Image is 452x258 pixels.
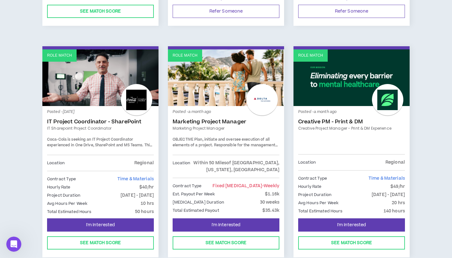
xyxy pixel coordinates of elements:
[173,137,193,142] span: OBJECTIVE
[117,176,154,182] span: Time & Materials
[173,53,197,59] p: Role Match
[298,208,343,215] p: Total Estimated Hours
[47,109,154,115] p: Posted - [DATE]
[173,218,279,232] button: I'm Interested
[173,126,279,131] a: Marketing Project Manager
[298,175,327,182] p: Contract Type
[293,49,410,106] a: Role Match
[298,218,405,232] button: I'm Interested
[298,199,338,206] p: Avg Hours Per Week
[190,160,279,173] p: Within 50 Miles of [GEOGRAPHIC_DATA], [US_STATE], [GEOGRAPHIC_DATA]
[260,199,279,206] p: 30 weeks
[47,208,92,215] p: Total Estimated Hours
[298,191,331,198] p: Project Duration
[384,208,405,215] p: 140 hours
[139,184,154,191] p: $40/hr
[262,183,279,189] span: - weekly
[47,160,65,166] p: Location
[47,200,87,207] p: Avg Hours Per Week
[298,119,405,125] a: Creative PM - Print & DM
[47,126,154,131] a: IT Sharepoint Project Coordinator
[47,218,154,232] button: I'm Interested
[47,192,80,199] p: Project Duration
[47,176,76,182] p: Contract Type
[337,222,366,228] span: I'm Interested
[298,109,405,115] p: Posted - a month ago
[369,175,405,182] span: Time & Materials
[298,159,316,166] p: Location
[173,160,190,173] p: Location
[173,207,219,214] p: Total Estimated Payout
[42,49,159,106] a: Role Match
[265,191,279,198] p: $1.16k
[168,49,284,106] a: Role Match
[173,199,224,206] p: [MEDICAL_DATA] Duration
[173,182,202,189] p: Contract Type
[213,183,279,189] span: Fixed [MEDICAL_DATA]
[298,5,405,18] button: Refer Someone
[47,184,70,191] p: Hourly Rate
[212,222,241,228] span: I'm Interested
[141,200,154,207] p: 10 hrs
[47,119,154,125] a: IT Project Coordinator - SharePoint
[298,236,405,250] button: See Match Score
[385,159,405,166] p: Regional
[173,236,279,250] button: See Match Score
[298,53,323,59] p: Role Match
[372,191,405,198] p: [DATE] - [DATE]
[298,126,405,131] a: Creative Project Manager - Print & DM Experience
[86,222,115,228] span: I'm Interested
[173,119,279,125] a: Marketing Project Manager
[392,199,405,206] p: 20 hrs
[173,191,215,198] p: Est. Payout Per Week
[47,5,154,18] button: See Match Score
[173,5,279,18] button: Refer Someone
[173,109,279,115] p: Posted - a month ago
[47,137,152,164] span: Coca-Cola is seeking an IT Project Coordinator experienced in One Drive, SharePoint and MS Teams....
[47,53,72,59] p: Role Match
[390,183,405,190] p: $49/hr
[298,183,321,190] p: Hourly Rate
[134,160,154,166] p: Regional
[47,236,154,250] button: See Match Score
[135,208,154,215] p: 50 hours
[121,192,154,199] p: [DATE] - [DATE]
[262,207,279,214] p: $35.43k
[173,137,278,170] span: Plan, initiate and oversee execution of all elements of a project. Responsible for the management...
[6,237,21,252] iframe: Intercom live chat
